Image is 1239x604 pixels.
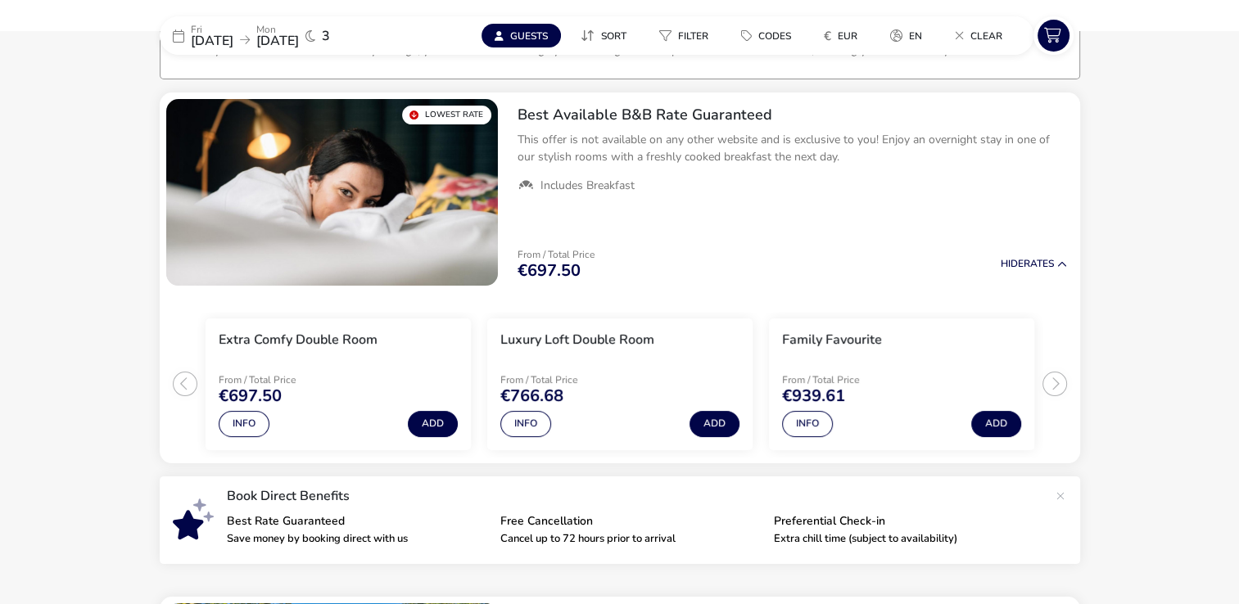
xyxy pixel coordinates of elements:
[567,24,640,47] button: Sort
[500,411,551,437] button: Info
[761,312,1042,457] swiper-slide: 3 / 3
[500,375,640,385] p: From / Total Price
[518,263,581,279] span: €697.50
[877,24,935,47] button: en
[646,24,721,47] button: Filter
[500,516,761,527] p: Free Cancellation
[824,28,831,44] i: €
[970,29,1002,43] span: Clear
[510,29,548,43] span: Guests
[540,178,635,193] span: Includes Breakfast
[322,29,330,43] span: 3
[1001,259,1067,269] button: HideRates
[838,29,857,43] span: EUR
[646,24,728,47] naf-pibe-menu-bar-item: Filter
[942,24,1015,47] button: Clear
[219,375,359,385] p: From / Total Price
[479,312,761,457] swiper-slide: 2 / 3
[1001,257,1024,270] span: Hide
[227,534,487,544] p: Save money by booking direct with us
[678,29,708,43] span: Filter
[227,516,487,527] p: Best Rate Guaranteed
[774,516,1034,527] p: Preferential Check-in
[482,24,561,47] button: Guests
[504,92,1080,207] div: Best Available B&B Rate GuaranteedThis offer is not available on any other website and is exclusi...
[758,29,791,43] span: Codes
[500,534,761,544] p: Cancel up to 72 hours prior to arrival
[782,375,922,385] p: From / Total Price
[728,24,811,47] naf-pibe-menu-bar-item: Codes
[774,534,1034,544] p: Extra chill time (subject to availability)
[256,25,299,34] p: Mon
[728,24,804,47] button: Codes
[191,32,233,50] span: [DATE]
[782,331,882,349] h3: Family Favourite
[877,24,942,47] naf-pibe-menu-bar-item: en
[690,411,739,437] button: Add
[811,24,877,47] naf-pibe-menu-bar-item: €EUR
[227,489,1047,503] p: Book Direct Benefits
[782,411,833,437] button: Info
[782,388,845,404] span: €939.61
[402,106,491,124] div: Lowest Rate
[219,388,282,404] span: €697.50
[518,250,595,259] p: From / Total Price
[197,312,479,457] swiper-slide: 1 / 3
[500,388,563,404] span: €766.68
[219,411,269,437] button: Info
[811,24,870,47] button: €EUR
[191,25,233,34] p: Fri
[256,32,299,50] span: [DATE]
[166,99,498,286] swiper-slide: 1 / 1
[482,24,567,47] naf-pibe-menu-bar-item: Guests
[408,411,458,437] button: Add
[567,24,646,47] naf-pibe-menu-bar-item: Sort
[601,29,626,43] span: Sort
[219,331,378,349] h3: Extra Comfy Double Room
[971,411,1021,437] button: Add
[518,106,1067,124] h2: Best Available B&B Rate Guaranteed
[518,131,1067,165] p: This offer is not available on any other website and is exclusive to you! Enjoy an overnight stay...
[942,24,1022,47] naf-pibe-menu-bar-item: Clear
[500,331,654,349] h3: Luxury Loft Double Room
[160,16,405,55] div: Fri[DATE]Mon[DATE]3
[909,29,922,43] span: en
